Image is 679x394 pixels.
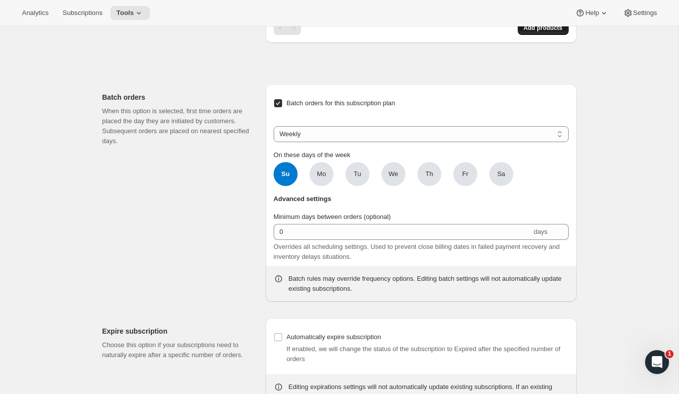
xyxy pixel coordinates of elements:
h2: Batch orders [102,92,250,102]
span: Sa [497,169,505,179]
span: Help [585,9,599,17]
span: Minimum days between orders (optional) [274,213,391,220]
nav: Pagination [274,21,301,35]
span: Advanced settings [274,194,332,204]
span: days [534,228,547,235]
span: Batch orders for this subscription plan [287,99,395,107]
span: We [388,169,398,179]
p: Choose this option if your subscriptions need to naturally expire after a specific number of orders. [102,340,250,360]
p: When this option is selected, first time orders are placed the day they are initiated by customer... [102,106,250,146]
span: 1 [666,350,674,358]
span: Analytics [22,9,48,17]
div: Batch rules may override frequency options. Editing batch settings will not automatically update ... [289,274,569,294]
span: Su [274,162,298,186]
button: Subscriptions [56,6,108,20]
span: Th [425,169,433,179]
span: Subscriptions [62,9,102,17]
span: Tu [353,169,361,179]
span: Automatically expire subscription [287,333,381,341]
span: If enabled, we will change the status of the subscription to Expired after the specified number o... [287,345,560,363]
iframe: Intercom live chat [645,350,669,374]
span: Settings [633,9,657,17]
span: Fr [462,169,468,179]
button: Help [569,6,615,20]
span: Add products [524,24,563,32]
button: Tools [110,6,150,20]
button: Settings [617,6,663,20]
span: Overrides all scheduling settings. Used to prevent close billing dates in failed payment recovery... [274,243,560,260]
span: Tools [116,9,134,17]
span: On these days of the week [274,151,350,159]
h2: Expire subscription [102,326,250,336]
button: Add products [518,21,569,35]
span: Mo [317,169,326,179]
button: Analytics [16,6,54,20]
